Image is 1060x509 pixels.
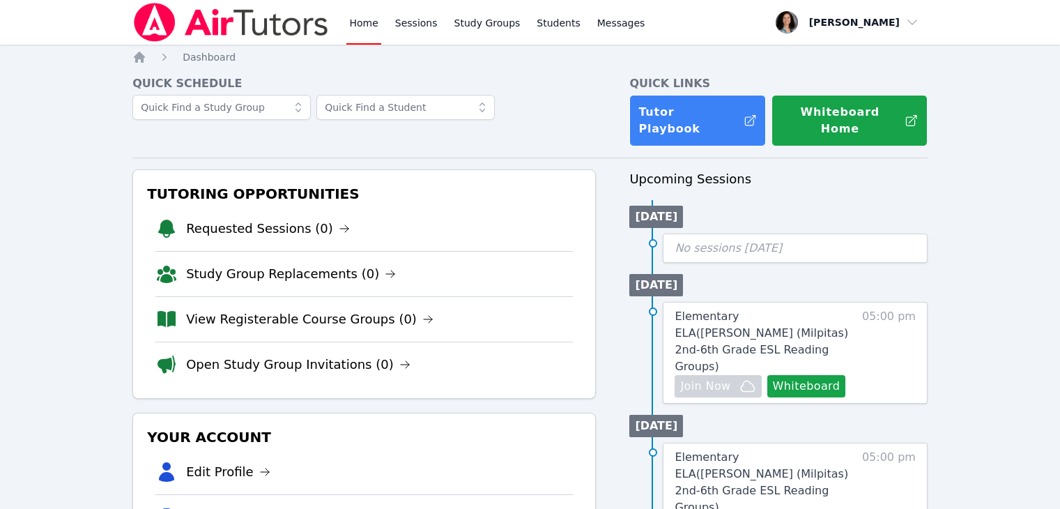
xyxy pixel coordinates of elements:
li: [DATE] [629,415,683,437]
a: Edit Profile [186,462,270,482]
span: No sessions [DATE] [675,241,782,254]
li: [DATE] [629,206,683,228]
a: Requested Sessions (0) [186,219,350,238]
span: Join Now [680,378,730,395]
a: Dashboard [183,50,236,64]
a: Study Group Replacements (0) [186,264,396,284]
button: Whiteboard [767,375,846,397]
a: Elementary ELA([PERSON_NAME] (Milpitas) 2nd-6th Grade ESL Reading Groups) [675,308,855,375]
input: Quick Find a Student [316,95,495,120]
span: Messages [597,16,645,30]
button: Join Now [675,375,761,397]
img: Air Tutors [132,3,330,42]
input: Quick Find a Study Group [132,95,311,120]
span: Elementary ELA ( [PERSON_NAME] (Milpitas) 2nd-6th Grade ESL Reading Groups ) [675,310,848,373]
nav: Breadcrumb [132,50,928,64]
h3: Upcoming Sessions [629,169,928,189]
span: 05:00 pm [862,308,916,397]
h4: Quick Schedule [132,75,596,92]
button: Whiteboard Home [771,95,928,146]
h3: Your Account [144,425,584,450]
h3: Tutoring Opportunities [144,181,584,206]
a: Open Study Group Invitations (0) [186,355,410,374]
a: Tutor Playbook [629,95,766,146]
a: View Registerable Course Groups (0) [186,310,433,329]
h4: Quick Links [629,75,928,92]
span: Dashboard [183,52,236,63]
li: [DATE] [629,274,683,296]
